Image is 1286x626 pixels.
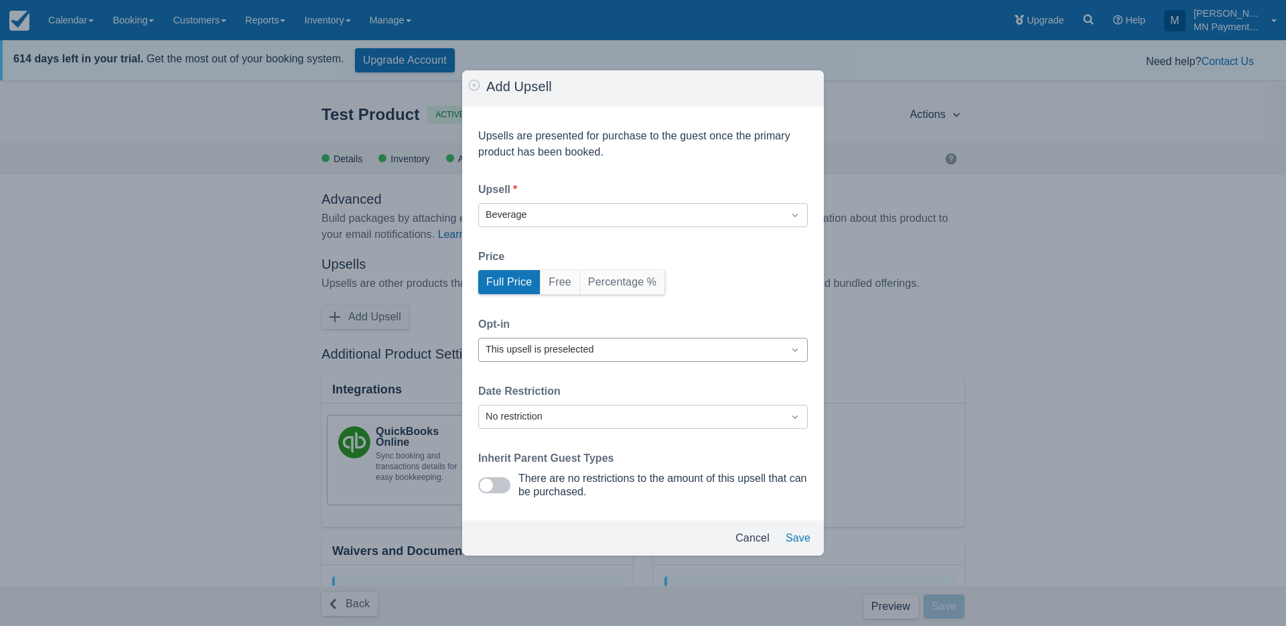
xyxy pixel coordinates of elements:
[478,182,522,198] label: Upsell
[478,450,619,466] label: Inherit Parent Guest Types
[788,410,802,424] span: Dropdown icon
[580,270,664,294] button: Percentage %
[486,342,776,357] div: This upsell is preselected
[780,526,816,550] button: Save
[486,78,552,95] div: Add Upsell
[478,249,510,265] label: Price
[478,270,540,294] button: Full Price
[478,383,566,399] label: Date Restriction
[478,316,515,332] label: Opt-in
[541,270,579,294] button: Free
[518,472,808,499] div: There are no restrictions to the amount of this upsell that can be purchased.
[486,410,776,424] div: No restriction
[730,526,775,550] button: Cancel
[788,343,802,357] span: Dropdown icon
[788,208,802,222] span: Dropdown icon
[478,128,818,160] div: Upsells are presented for purchase to the guest once the primary product has been booked.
